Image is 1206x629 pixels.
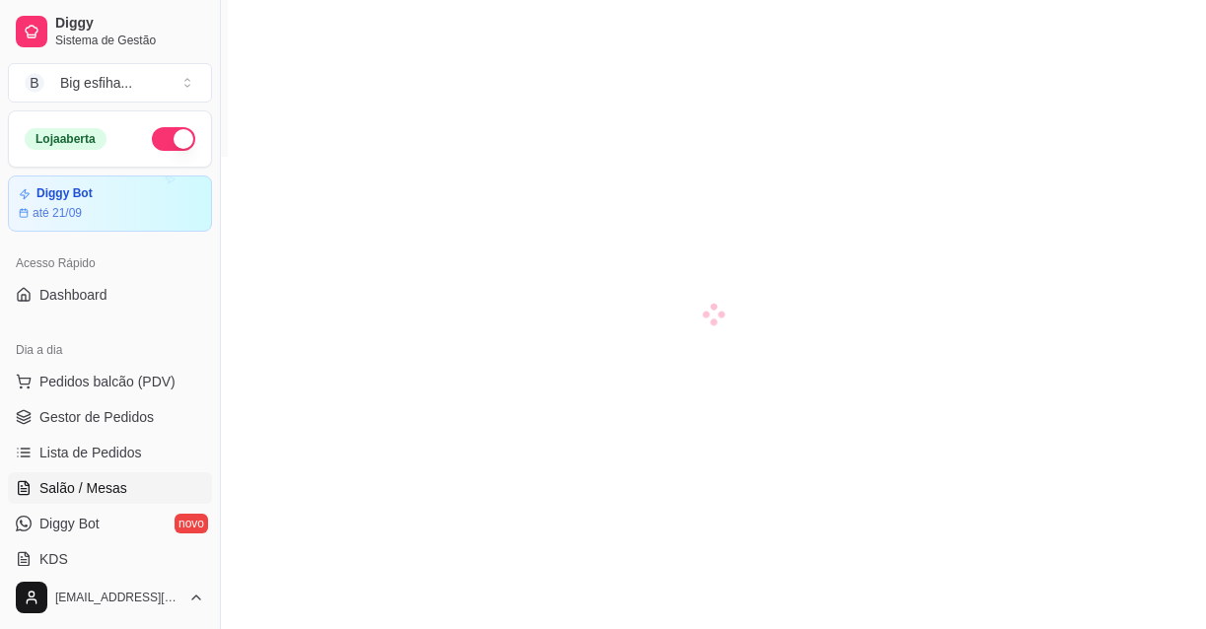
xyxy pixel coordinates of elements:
span: Lista de Pedidos [39,443,142,462]
div: Loja aberta [25,128,106,150]
div: Dia a dia [8,334,212,366]
a: DiggySistema de Gestão [8,8,212,55]
div: Big esfiha ... [60,73,132,93]
span: Salão / Mesas [39,478,127,498]
span: [EMAIL_ADDRESS][DOMAIN_NAME] [55,590,180,605]
button: [EMAIL_ADDRESS][DOMAIN_NAME] [8,574,212,621]
span: KDS [39,549,68,569]
a: Dashboard [8,279,212,311]
span: Sistema de Gestão [55,33,204,48]
article: até 21/09 [33,205,82,221]
span: B [25,73,44,93]
a: Lista de Pedidos [8,437,212,468]
div: Acesso Rápido [8,247,212,279]
span: Pedidos balcão (PDV) [39,372,176,391]
a: Gestor de Pedidos [8,401,212,433]
span: Diggy Bot [39,514,100,533]
button: Pedidos balcão (PDV) [8,366,212,397]
article: Diggy Bot [36,186,93,201]
a: Diggy Botnovo [8,508,212,539]
span: Diggy [55,15,204,33]
span: Dashboard [39,285,107,305]
a: Diggy Botaté 21/09 [8,175,212,232]
a: KDS [8,543,212,575]
button: Alterar Status [152,127,195,151]
button: Select a team [8,63,212,103]
a: Salão / Mesas [8,472,212,504]
span: Gestor de Pedidos [39,407,154,427]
